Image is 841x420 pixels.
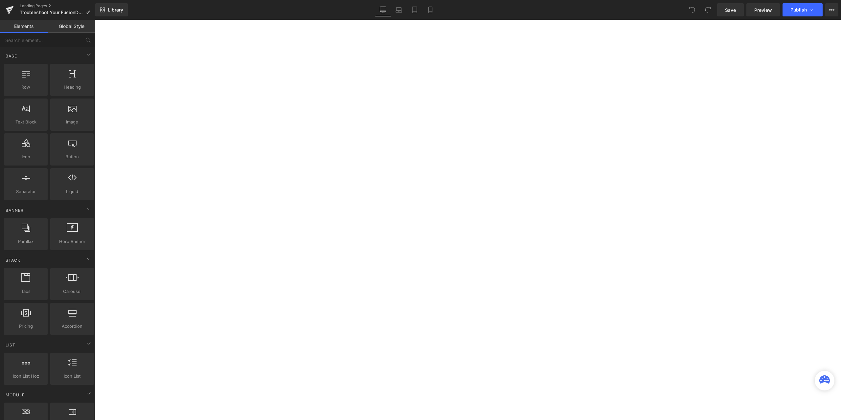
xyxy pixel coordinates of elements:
a: New Library [95,3,128,16]
span: Library [108,7,123,13]
span: Module [5,392,25,398]
span: Banner [5,207,24,213]
span: Carousel [52,288,92,295]
button: Undo [686,3,699,16]
button: Publish [783,3,823,16]
span: Icon [6,153,46,160]
span: Text Block [6,119,46,125]
span: List [5,342,16,348]
span: Liquid [52,188,92,195]
span: Stack [5,257,21,263]
span: Preview [754,7,772,13]
span: Row [6,84,46,91]
a: Laptop [391,3,407,16]
span: Troubleshoot Your FusionDock Max 2 [20,10,83,15]
button: More [825,3,838,16]
span: Parallax [6,238,46,245]
span: Icon List [52,373,92,380]
button: Redo [701,3,715,16]
span: Accordion [52,323,92,330]
span: Base [5,53,18,59]
span: Button [52,153,92,160]
a: Preview [746,3,780,16]
span: Image [52,119,92,125]
span: Hero Banner [52,238,92,245]
span: Heading [52,84,92,91]
span: Tabs [6,288,46,295]
a: Global Style [48,20,95,33]
a: Tablet [407,3,422,16]
span: Pricing [6,323,46,330]
span: Separator [6,188,46,195]
a: Mobile [422,3,438,16]
span: Save [725,7,736,13]
a: Desktop [375,3,391,16]
a: Landing Pages [20,3,95,9]
span: Icon List Hoz [6,373,46,380]
span: Publish [790,7,807,12]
